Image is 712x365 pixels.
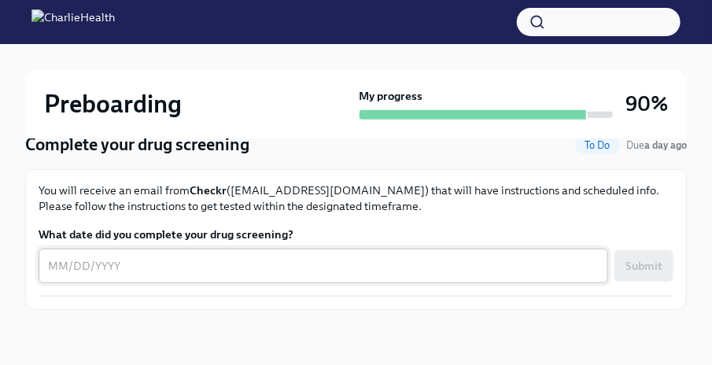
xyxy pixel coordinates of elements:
[626,138,687,153] span: September 22nd, 2025 09:00
[625,90,668,118] h3: 90%
[190,183,227,197] strong: Checkr
[31,9,115,35] img: CharlieHealth
[644,139,687,151] strong: a day ago
[575,139,620,151] span: To Do
[360,88,423,104] strong: My progress
[44,88,182,120] h2: Preboarding
[39,182,673,214] p: You will receive an email from ([EMAIL_ADDRESS][DOMAIN_NAME]) that will have instructions and sch...
[25,133,249,157] h4: Complete your drug screening
[626,139,687,151] span: Due
[39,227,673,242] label: What date did you complete your drug screening?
